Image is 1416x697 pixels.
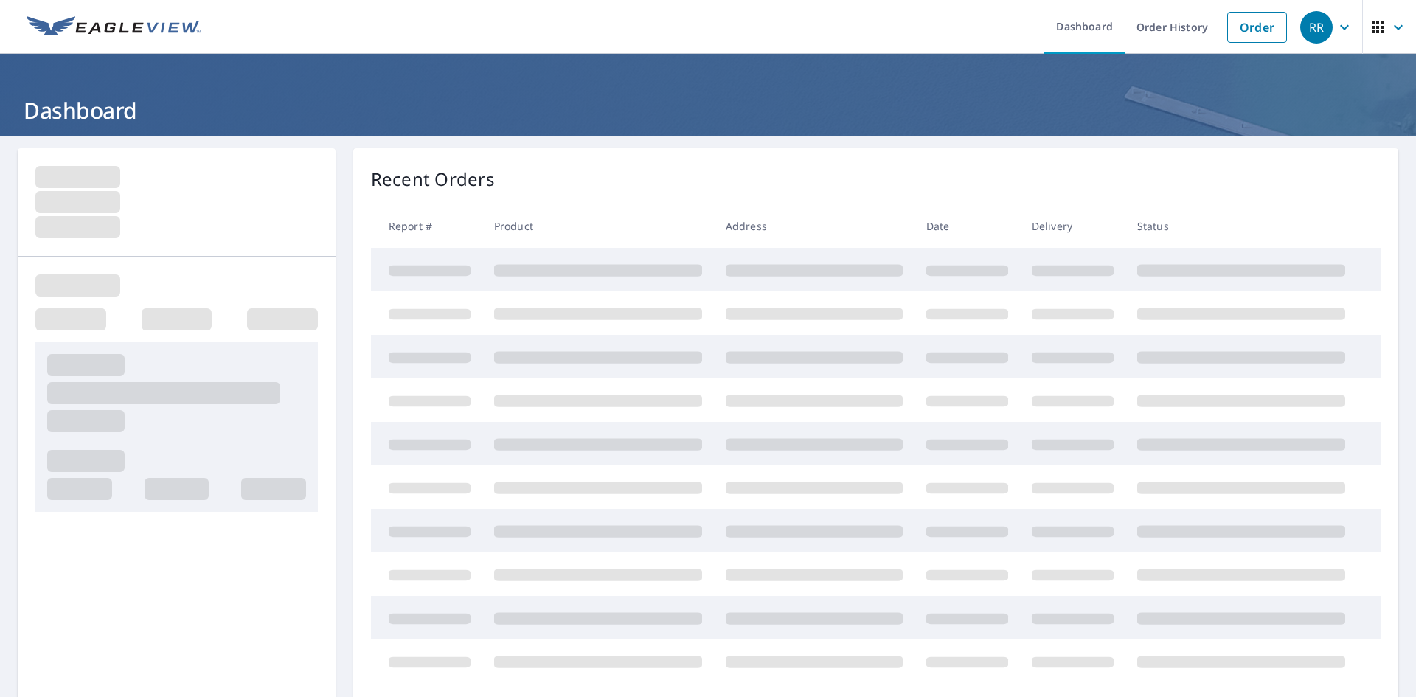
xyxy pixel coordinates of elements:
th: Delivery [1020,204,1125,248]
img: EV Logo [27,16,201,38]
th: Status [1125,204,1357,248]
h1: Dashboard [18,95,1398,125]
a: Order [1227,12,1287,43]
div: RR [1300,11,1333,44]
p: Recent Orders [371,166,495,193]
th: Product [482,204,714,248]
th: Date [914,204,1020,248]
th: Report # [371,204,482,248]
th: Address [714,204,914,248]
